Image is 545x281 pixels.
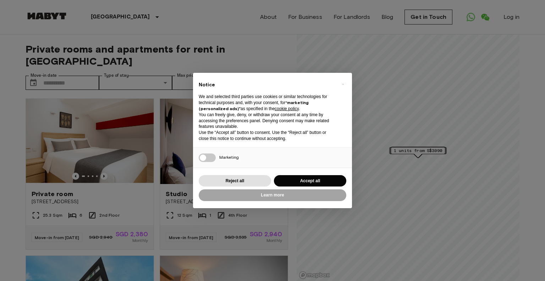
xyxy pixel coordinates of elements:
[199,112,335,130] p: You can freely give, deny, or withdraw your consent at any time by accessing the preferences pane...
[199,94,335,112] p: We and selected third parties use cookies or similar technologies for technical purposes and, wit...
[275,106,299,111] a: cookie policy
[199,130,335,142] p: Use the “Accept all” button to consent. Use the “Reject all” button or close this notice to conti...
[199,175,271,187] button: Reject all
[342,80,344,88] span: ×
[274,175,346,187] button: Accept all
[219,155,239,160] span: Marketing
[199,81,335,88] h2: Notice
[337,79,348,90] button: Close this notice
[199,189,346,201] button: Learn more
[199,100,309,111] strong: “marketing (personalized ads)”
